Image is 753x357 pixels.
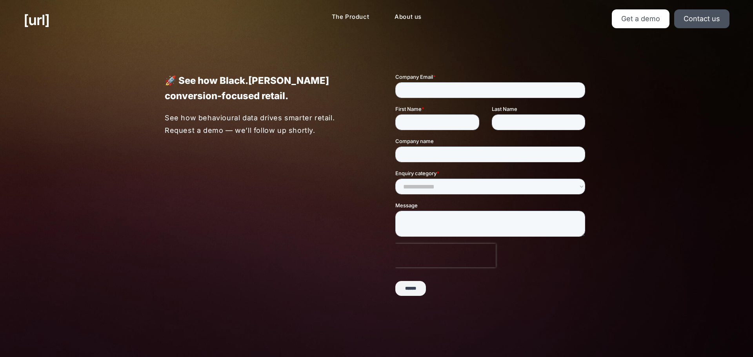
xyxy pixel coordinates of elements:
[326,9,376,25] a: The Product
[165,112,358,136] p: See how behavioural data drives smarter retail. Request a demo — we’ll follow up shortly.
[395,73,588,303] iframe: Form 1
[674,9,729,28] a: Contact us
[24,9,49,31] a: [URL]
[388,9,428,25] a: About us
[612,9,669,28] a: Get a demo
[165,73,358,103] p: 🚀 See how Black.[PERSON_NAME] conversion-focused retail.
